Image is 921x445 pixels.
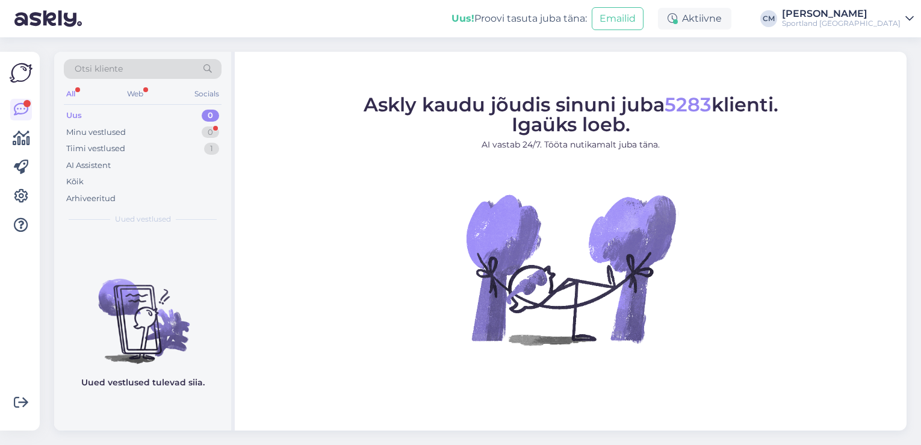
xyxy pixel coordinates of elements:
[64,86,78,102] div: All
[202,110,219,122] div: 0
[81,376,205,389] p: Uued vestlused tulevad siia.
[760,10,777,27] div: CM
[66,193,116,205] div: Arhiveeritud
[782,9,914,28] a: [PERSON_NAME]Sportland [GEOGRAPHIC_DATA]
[115,214,171,225] span: Uued vestlused
[66,160,111,172] div: AI Assistent
[202,126,219,138] div: 0
[192,86,222,102] div: Socials
[665,93,712,116] span: 5283
[10,61,33,84] img: Askly Logo
[782,19,901,28] div: Sportland [GEOGRAPHIC_DATA]
[462,161,679,378] img: No Chat active
[66,126,126,138] div: Minu vestlused
[364,93,778,136] span: Askly kaudu jõudis sinuni juba klienti. Igaüks loeb.
[451,11,587,26] div: Proovi tasuta juba täna:
[125,86,146,102] div: Web
[66,143,125,155] div: Tiimi vestlused
[66,176,84,188] div: Kõik
[204,143,219,155] div: 1
[451,13,474,24] b: Uus!
[782,9,901,19] div: [PERSON_NAME]
[75,63,123,75] span: Otsi kliente
[364,138,778,151] p: AI vastab 24/7. Tööta nutikamalt juba täna.
[592,7,643,30] button: Emailid
[658,8,731,30] div: Aktiivne
[54,257,231,366] img: No chats
[66,110,82,122] div: Uus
